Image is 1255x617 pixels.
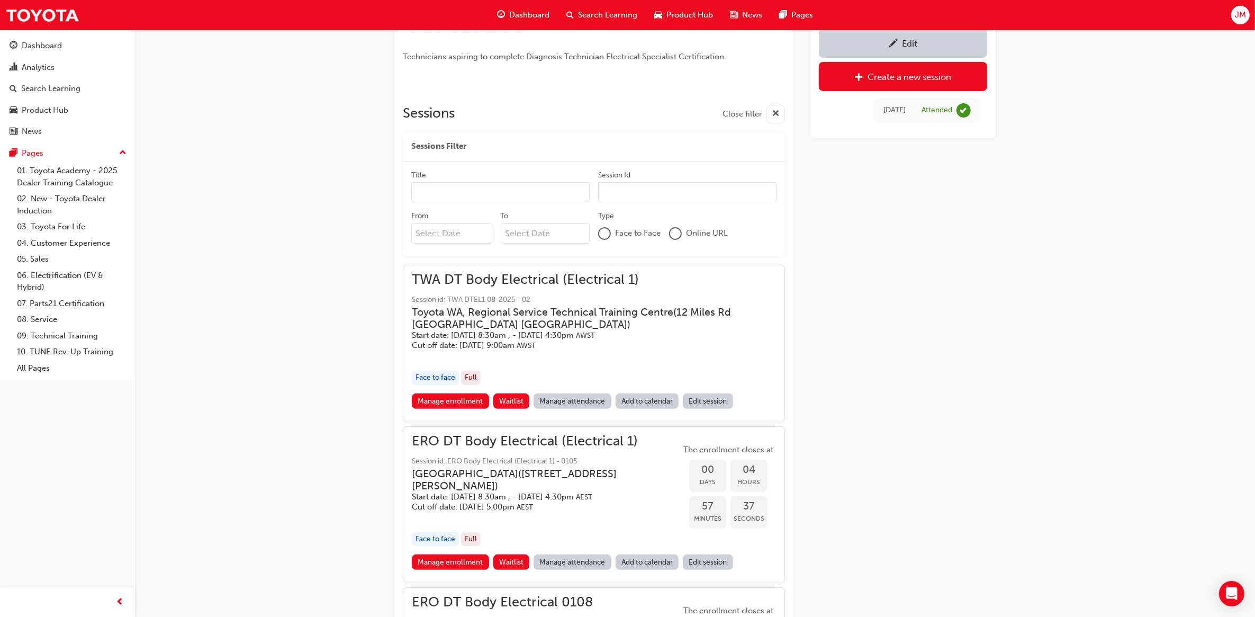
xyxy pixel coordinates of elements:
h5: Cut off date: [DATE] 5:00pm [412,502,664,512]
a: Edit [819,29,987,58]
span: pages-icon [10,149,17,158]
a: Manage attendance [534,555,611,570]
a: pages-iconPages [771,4,821,26]
a: guage-iconDashboard [489,4,558,26]
span: 57 [689,500,726,513]
a: 03. Toyota For Life [13,219,131,235]
input: From [411,223,492,244]
span: Technicians aspiring to complete Diagnosis Technician Electrical Specialist Certification. [403,52,726,61]
a: Product Hub [4,101,131,120]
input: To [501,223,590,244]
div: Pages [22,147,43,159]
button: Pages [4,144,131,163]
button: ERO DT Body Electrical (Electrical 1)Session id: ERO Body Electrical (Electrical 1) - 0105[GEOGRA... [412,435,776,575]
button: TWA DT Body Electrical (Electrical 1)Session id: TWA DTEL1 08-2025 - 02Toyota WA, Regional Servic... [412,274,776,413]
div: Full [461,371,481,385]
img: Trak [5,3,79,27]
div: Title [411,170,426,181]
a: Add to calendar [616,394,679,409]
span: Australian Western Standard Time AWST [576,331,595,340]
a: Analytics [4,58,131,77]
h5: Cut off date: [DATE] 9:00am [412,341,759,351]
h3: Toyota WA, Regional Service Technical Training Centre ( 12 Miles Rd [GEOGRAPHIC_DATA] [GEOGRAPHIC... [412,306,759,331]
span: Dashboard [509,9,549,21]
h3: [GEOGRAPHIC_DATA] ( [STREET_ADDRESS][PERSON_NAME] ) [412,468,664,493]
span: 37 [730,500,768,513]
span: search-icon [566,8,574,22]
button: Close filter [723,105,785,123]
span: plus-icon [855,73,864,83]
a: search-iconSearch Learning [558,4,646,26]
a: Manage enrollment [412,394,489,409]
span: chart-icon [10,63,17,73]
div: Type [598,211,614,221]
div: Edit [902,38,917,49]
a: Edit session [683,555,733,570]
span: news-icon [730,8,738,22]
span: JM [1235,9,1246,21]
span: learningRecordVerb_ATTEND-icon [956,103,971,118]
div: Analytics [22,61,55,74]
a: car-iconProduct Hub [646,4,721,26]
button: JM [1231,6,1250,24]
a: News [4,122,131,141]
span: 00 [689,464,726,476]
div: Attended [922,105,952,115]
h5: Start date: [DATE] 8:30am , - [DATE] 4:30pm [412,330,759,341]
div: Dashboard [22,40,62,52]
span: Online URL [686,227,728,239]
a: 09. Technical Training [13,328,131,344]
a: All Pages [13,360,131,377]
span: guage-icon [497,8,505,22]
div: Face to face [412,371,459,385]
span: ERO DT Body Electrical 0108 [412,596,681,609]
span: Minutes [689,513,726,525]
span: car-icon [654,8,662,22]
a: 06. Electrification (EV & Hybrid) [13,267,131,296]
span: prev-icon [116,596,124,609]
div: Full [461,532,481,547]
span: The enrollment closes at [681,444,776,456]
span: Search Learning [578,9,637,21]
span: Waitlist [499,397,523,406]
div: From [411,211,428,221]
a: Search Learning [4,79,131,99]
input: Session Id [598,182,777,202]
span: 04 [730,464,768,476]
span: Face to Face [615,227,661,239]
a: 08. Service [13,311,131,328]
a: Manage attendance [534,394,611,409]
div: Session Id [598,170,630,181]
span: Days [689,476,726,488]
span: Session id: TWA DTEL1 08-2025 - 02 [412,294,776,306]
h5: Start date: [DATE] 8:30am , - [DATE] 4:30pm [412,492,664,502]
a: Dashboard [4,36,131,56]
span: up-icon [119,146,127,160]
a: Edit session [683,394,733,409]
div: Search Learning [21,83,80,95]
a: Create a new session [819,62,987,91]
span: guage-icon [10,41,17,51]
span: Australian Eastern Standard Time AEST [576,493,592,502]
a: Add to calendar [616,555,679,570]
span: pencil-icon [889,39,898,50]
span: Waitlist [499,558,523,567]
div: News [22,126,42,138]
button: DashboardAnalyticsSearch LearningProduct HubNews [4,34,131,144]
span: Hours [730,476,768,488]
a: news-iconNews [721,4,771,26]
span: Seconds [730,513,768,525]
span: Pages [791,9,813,21]
span: The enrollment closes at [681,605,776,617]
a: 05. Sales [13,251,131,267]
span: news-icon [10,127,17,137]
h2: Sessions [403,105,455,123]
div: Product Hub [22,104,68,117]
span: Session id: ERO Body Electrical (Electrical 1) - 0105 [412,455,681,468]
a: 07. Parts21 Certification [13,296,131,312]
span: pages-icon [779,8,787,22]
div: Create a new session [868,71,952,82]
a: 02. New - Toyota Dealer Induction [13,191,131,219]
div: Wed Jul 28 2021 22:00:00 GMT+0800 (Australian Western Standard Time) [883,104,906,117]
